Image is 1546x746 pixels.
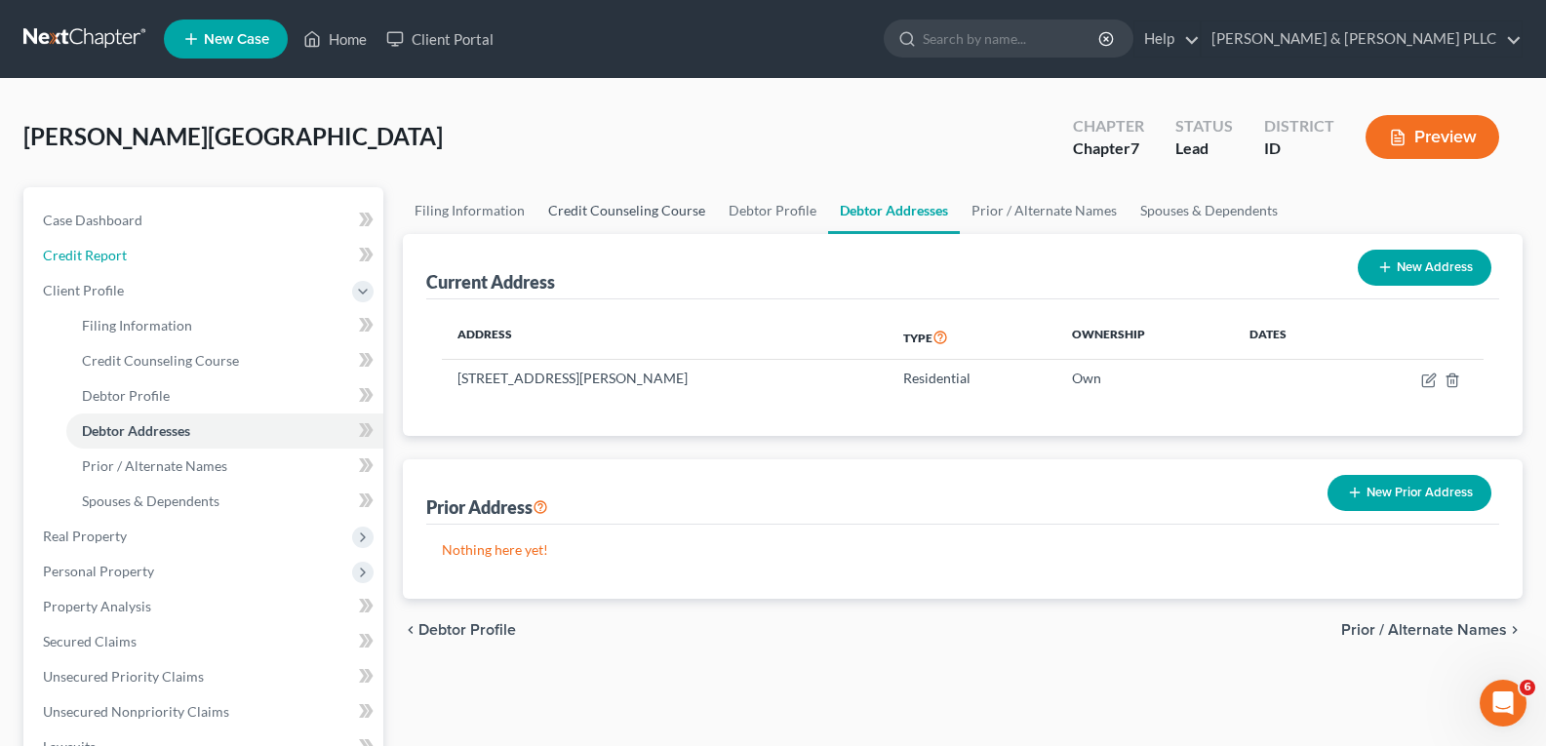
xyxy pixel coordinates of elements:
a: Spouses & Dependents [66,484,383,519]
a: Debtor Profile [66,378,383,413]
a: Filing Information [403,187,536,234]
span: Credit Counseling Course [82,352,239,369]
a: Debtor Addresses [66,413,383,449]
p: Nothing here yet! [442,540,1484,560]
iframe: Intercom live chat [1480,680,1526,726]
a: Unsecured Nonpriority Claims [27,694,383,729]
span: Prior / Alternate Names [82,457,227,474]
button: New Prior Address [1328,475,1491,511]
a: Credit Counseling Course [66,343,383,378]
td: Own [1056,360,1235,397]
span: 7 [1130,138,1139,157]
button: New Address [1358,250,1491,286]
button: Preview [1366,115,1499,159]
a: Case Dashboard [27,203,383,238]
span: 6 [1520,680,1535,695]
div: ID [1264,137,1334,160]
div: Current Address [426,270,555,294]
a: Credit Report [27,238,383,273]
a: Prior / Alternate Names [66,449,383,484]
i: chevron_left [403,622,418,638]
a: Client Portal [377,21,503,57]
button: chevron_left Debtor Profile [403,622,516,638]
span: Prior / Alternate Names [1341,622,1507,638]
span: Debtor Profile [418,622,516,638]
a: Unsecured Priority Claims [27,659,383,694]
button: Prior / Alternate Names chevron_right [1341,622,1523,638]
th: Dates [1234,315,1350,360]
th: Ownership [1056,315,1235,360]
td: Residential [888,360,1055,397]
i: chevron_right [1507,622,1523,638]
th: Address [442,315,888,360]
a: Help [1134,21,1200,57]
span: Debtor Profile [82,387,170,404]
span: New Case [204,32,269,47]
span: Real Property [43,528,127,544]
span: Client Profile [43,282,124,298]
div: Status [1175,115,1233,137]
span: Secured Claims [43,633,137,649]
span: Case Dashboard [43,212,142,228]
a: Property Analysis [27,589,383,624]
span: Filing Information [82,317,192,334]
td: [STREET_ADDRESS][PERSON_NAME] [442,360,888,397]
a: Home [294,21,377,57]
a: [PERSON_NAME] & [PERSON_NAME] PLLC [1202,21,1522,57]
a: Prior / Alternate Names [960,187,1129,234]
span: Unsecured Priority Claims [43,668,204,685]
span: Unsecured Nonpriority Claims [43,703,229,720]
span: Property Analysis [43,598,151,614]
a: Debtor Profile [717,187,828,234]
a: Spouses & Dependents [1129,187,1289,234]
a: Credit Counseling Course [536,187,717,234]
a: Debtor Addresses [828,187,960,234]
span: [PERSON_NAME][GEOGRAPHIC_DATA] [23,122,443,150]
div: District [1264,115,1334,137]
div: Prior Address [426,495,548,519]
span: Spouses & Dependents [82,492,219,509]
div: Lead [1175,137,1233,160]
a: Secured Claims [27,624,383,659]
input: Search by name... [923,20,1101,57]
a: Filing Information [66,308,383,343]
div: Chapter [1073,137,1144,160]
span: Credit Report [43,247,127,263]
span: Debtor Addresses [82,422,190,439]
span: Personal Property [43,563,154,579]
div: Chapter [1073,115,1144,137]
th: Type [888,315,1055,360]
